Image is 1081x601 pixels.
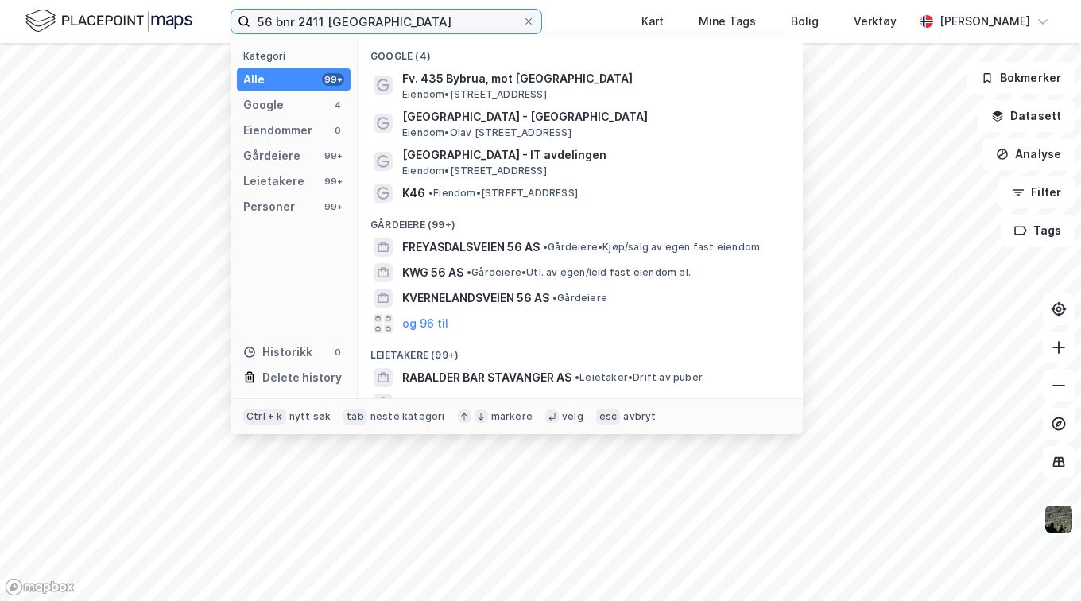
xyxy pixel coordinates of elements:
span: Fv. 435 Bybrua, mot [GEOGRAPHIC_DATA] [402,69,784,88]
span: • [552,292,557,304]
div: Bolig [791,12,819,31]
div: markere [491,410,533,423]
div: Leietakere (99+) [358,336,803,365]
div: Leietakere [243,172,304,191]
div: 0 [331,124,344,137]
div: 0 [331,346,344,359]
span: K46 [402,184,425,203]
button: Datasett [978,100,1075,132]
div: 4 [331,99,344,111]
span: Eiendom • Olav [STREET_ADDRESS] [402,126,571,139]
span: Leietaker • Drift av restauranter og kafeer [467,397,681,409]
button: Tags [1001,215,1075,246]
div: Verktøy [854,12,897,31]
div: tab [343,409,367,425]
span: [GEOGRAPHIC_DATA] - IT avdelingen [402,145,784,165]
div: Historikk [243,343,312,362]
div: esc [596,409,621,425]
span: RABALDER BAR STAVANGER AS [402,368,571,387]
div: 99+ [322,175,344,188]
input: Søk på adresse, matrikkel, gårdeiere, leietakere eller personer [250,10,522,33]
button: Analyse [982,138,1075,170]
span: Gårdeiere • Utl. av egen/leid fast eiendom el. [467,266,691,279]
div: velg [562,410,583,423]
div: Kategori [243,50,351,62]
button: Filter [998,176,1075,208]
span: Leietaker • Drift av puber [575,371,703,384]
span: Gårdeiere • Kjøp/salg av egen fast eiendom [543,241,760,254]
div: Gårdeiere (99+) [358,206,803,235]
img: logo.f888ab2527a4732fd821a326f86c7f29.svg [25,7,192,35]
span: • [543,241,548,253]
span: • [467,266,471,278]
span: Gårdeiere [552,292,607,304]
div: Google (4) [358,37,803,66]
span: Eiendom • [STREET_ADDRESS] [402,88,547,101]
div: Personer [243,197,295,216]
img: 9k= [1044,504,1074,534]
div: nytt søk [289,410,331,423]
button: og 96 til [402,314,448,333]
div: Mine Tags [699,12,756,31]
div: Eiendommer [243,121,312,140]
span: FREYASDALSVEIEN 56 AS [402,238,540,257]
div: avbryt [623,410,656,423]
div: 99+ [322,73,344,86]
div: neste kategori [370,410,445,423]
div: 99+ [322,149,344,162]
span: • [575,371,579,383]
div: Delete history [262,368,342,387]
button: Bokmerker [967,62,1075,94]
span: Eiendom • [STREET_ADDRESS] [402,165,547,177]
div: Kart [641,12,664,31]
span: • [467,397,472,409]
div: Google [243,95,284,114]
div: [PERSON_NAME] [940,12,1030,31]
div: Gårdeiere [243,146,300,165]
iframe: Chat Widget [1002,525,1081,601]
span: • [428,187,433,199]
a: Mapbox homepage [5,578,75,596]
span: KVERNELANDSVEIEN 56 AS [402,289,549,308]
div: Ctrl + k [243,409,286,425]
div: Alle [243,70,265,89]
span: KWG 56 AS [402,263,463,282]
span: TMG 56 AS [402,394,464,413]
span: [GEOGRAPHIC_DATA] - [GEOGRAPHIC_DATA] [402,107,784,126]
span: Eiendom • [STREET_ADDRESS] [428,187,578,200]
div: 99+ [322,200,344,213]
